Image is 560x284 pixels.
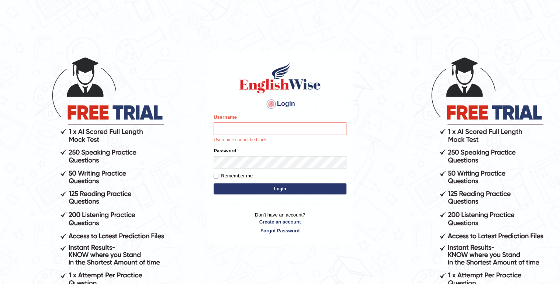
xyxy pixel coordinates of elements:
p: Don't have an account? [214,211,346,234]
button: Login [214,183,346,194]
h4: Login [214,98,346,110]
img: Logo of English Wise sign in for intelligent practice with AI [238,61,322,94]
p: Username cannot be blank. [214,137,346,143]
a: Create an account [214,218,346,225]
label: Password [214,147,236,154]
a: Forgot Password [214,227,346,234]
input: Remember me [214,174,218,179]
label: Remember me [214,172,253,180]
label: Username [214,114,237,121]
